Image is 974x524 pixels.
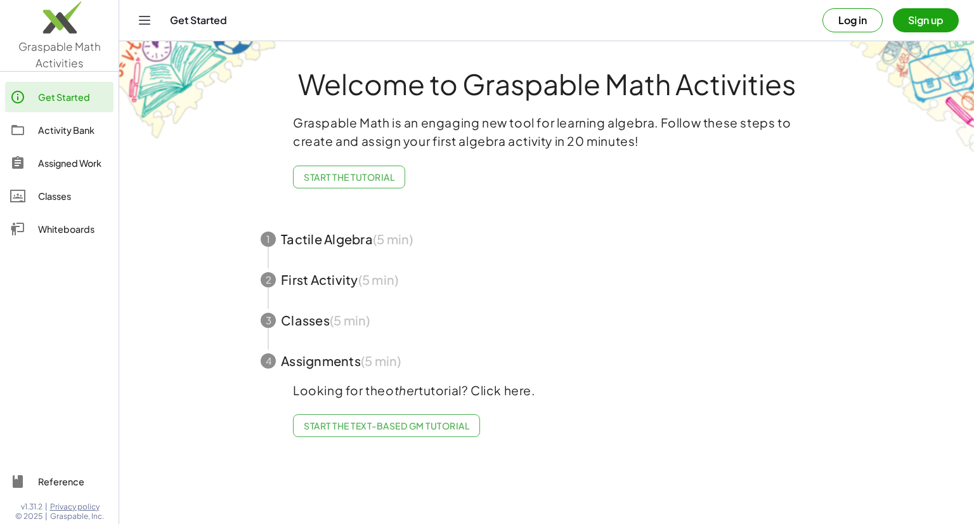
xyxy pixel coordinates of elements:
[261,313,276,328] div: 3
[261,353,276,369] div: 4
[45,511,48,521] span: |
[261,272,276,287] div: 2
[18,39,101,70] span: Graspable Math Activities
[237,69,856,98] h1: Welcome to Graspable Math Activities
[134,10,155,30] button: Toggle navigation
[893,8,959,32] button: Sign up
[38,188,108,204] div: Classes
[119,40,278,141] img: get-started-bg-ul-Ceg4j33I.png
[21,502,42,512] span: v1.31.2
[293,414,480,437] a: Start the Text-based GM Tutorial
[304,171,394,183] span: Start the Tutorial
[5,115,114,145] a: Activity Bank
[38,221,108,237] div: Whiteboards
[5,181,114,211] a: Classes
[5,82,114,112] a: Get Started
[293,166,405,188] button: Start the Tutorial
[386,383,419,398] em: other
[5,214,114,244] a: Whiteboards
[38,89,108,105] div: Get Started
[50,502,104,512] a: Privacy policy
[245,219,848,259] button: 1Tactile Algebra(5 min)
[245,341,848,381] button: 4Assignments(5 min)
[5,148,114,178] a: Assigned Work
[822,8,883,32] button: Log in
[15,511,42,521] span: © 2025
[5,466,114,497] a: Reference
[293,114,800,150] p: Graspable Math is an engaging new tool for learning algebra. Follow these steps to create and ass...
[38,122,108,138] div: Activity Bank
[45,502,48,512] span: |
[50,511,104,521] span: Graspable, Inc.
[38,155,108,171] div: Assigned Work
[245,259,848,300] button: 2First Activity(5 min)
[304,420,469,431] span: Start the Text-based GM Tutorial
[293,381,800,400] p: Looking for the tutorial? Click here.
[38,474,108,489] div: Reference
[261,232,276,247] div: 1
[245,300,848,341] button: 3Classes(5 min)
